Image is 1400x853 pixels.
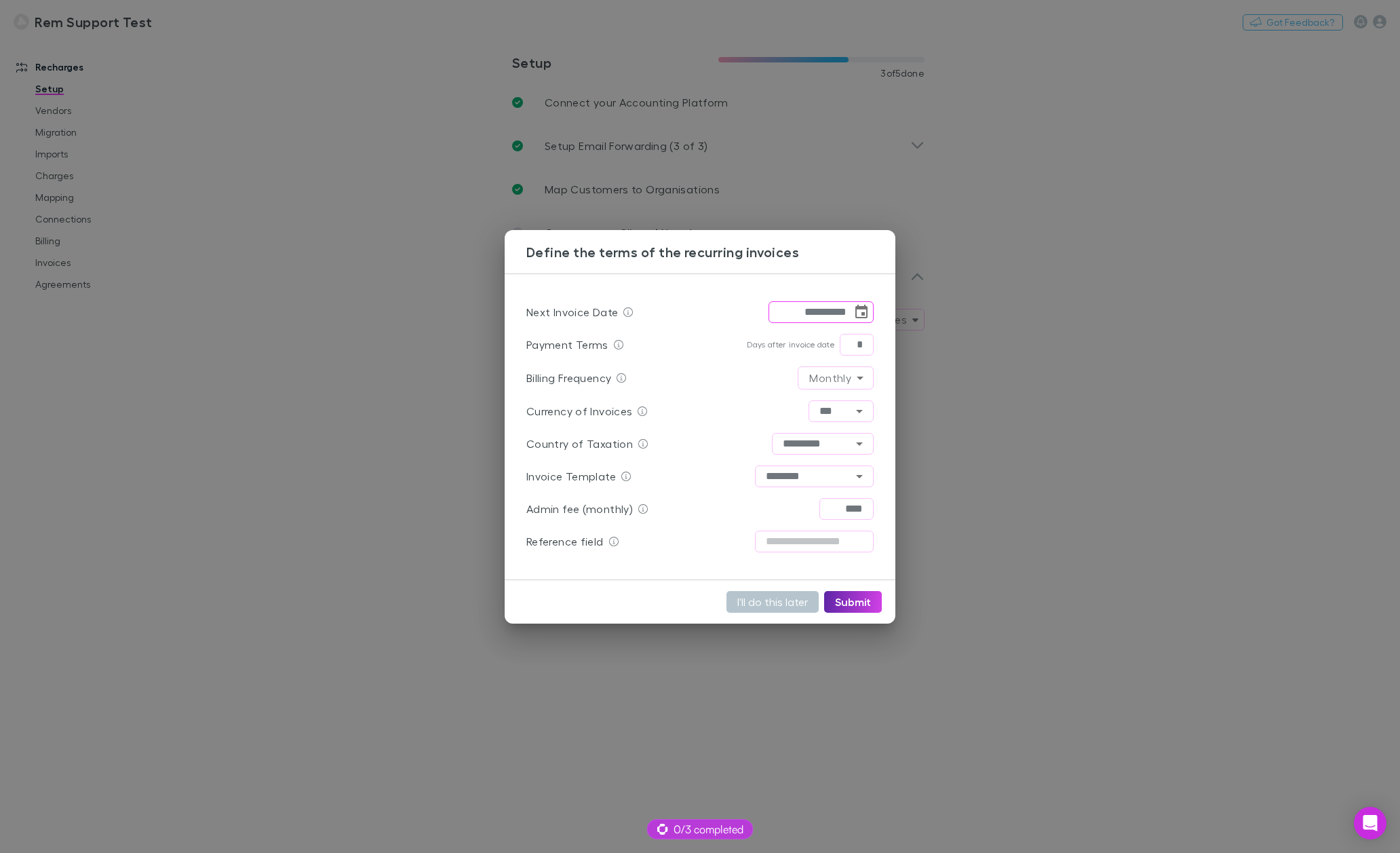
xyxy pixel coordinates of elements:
[798,367,873,389] div: Monthly
[850,434,869,453] button: Open
[852,303,871,322] button: Choose date, selected date is Oct 2, 2025
[824,591,882,613] button: Submit
[526,304,618,320] p: Next Invoice Date
[726,591,819,613] button: I'll do this later
[526,436,633,452] p: Country of Taxation
[526,403,632,419] p: Currency of Invoices
[526,370,611,386] p: Billing Frequency
[526,468,616,485] p: Invoice Template
[850,402,869,421] button: Open
[526,337,608,353] p: Payment Terms
[747,339,834,350] p: Days after invoice date
[526,244,895,260] h3: Define the terms of the recurring invoices
[526,533,604,550] p: Reference field
[1354,807,1386,839] div: Open Intercom Messenger
[850,467,869,486] button: Open
[526,501,633,517] p: Admin fee (monthly)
